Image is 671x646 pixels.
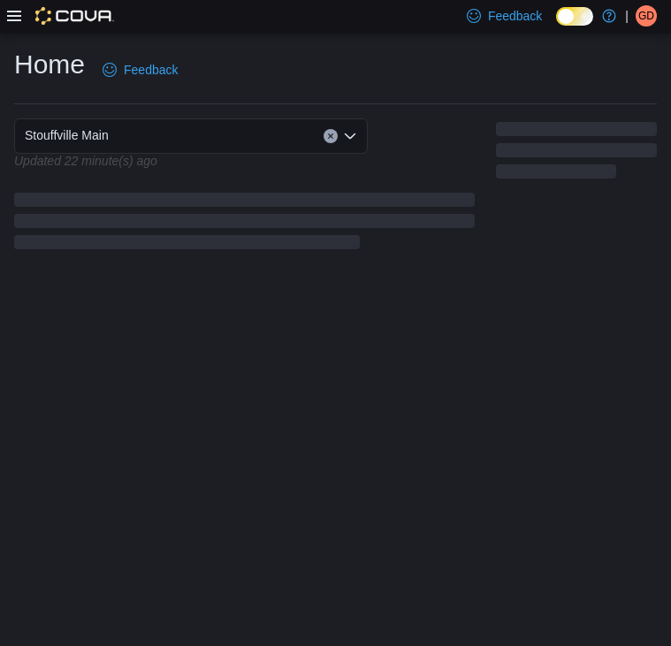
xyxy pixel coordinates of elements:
[636,5,657,27] div: Giuseppe de la Rosa
[95,52,185,87] a: Feedback
[14,47,85,82] h1: Home
[488,7,542,25] span: Feedback
[556,26,557,27] span: Dark Mode
[35,7,114,25] img: Cova
[14,154,157,168] p: Updated 22 minute(s) ago
[556,7,593,26] input: Dark Mode
[496,125,657,182] span: Loading
[324,129,338,143] button: Clear input
[124,61,178,79] span: Feedback
[14,196,475,253] span: Loading
[25,125,109,146] span: Stouffville Main
[625,5,629,27] p: |
[638,5,654,27] span: Gd
[343,129,357,143] button: Open list of options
